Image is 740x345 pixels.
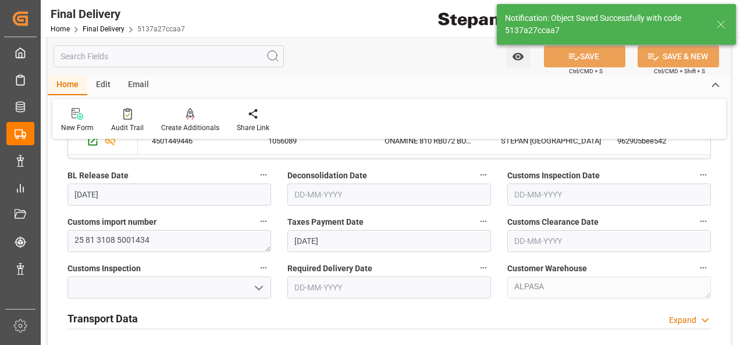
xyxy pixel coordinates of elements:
[48,76,87,95] div: Home
[287,170,367,182] span: Deconsolidation Date
[507,184,711,206] input: DD-MM-YYYY
[256,214,271,229] button: Customs import number
[67,230,271,252] textarea: 25 81 3108 5001434
[51,25,70,33] a: Home
[507,276,711,299] textarea: ALPASA
[67,311,138,326] h2: Transport Data
[67,263,141,275] span: Customs Inspection
[256,167,271,182] button: BL Release Date
[87,76,119,95] div: Edit
[505,12,705,37] div: Notification: Object Saved Successfully with code 5137a27ccaa7
[669,314,696,326] div: Expand
[544,45,625,67] button: SAVE
[51,5,185,23] div: Final Delivery
[250,279,267,297] button: open menu
[161,123,219,133] div: Create Additionals
[287,263,372,275] span: Required Delivery Date
[256,260,271,275] button: Customs Inspection
[438,9,523,29] img: Stepan_Company_logo.svg.png_1713531530.png
[54,45,284,67] input: Search Fields
[638,45,719,67] button: SAVE & NEW
[507,263,587,275] span: Customer Warehouse
[83,25,124,33] a: Final Delivery
[506,45,530,67] button: open menu
[371,127,487,154] div: ONAMINE 810 RB072 BULK
[119,76,158,95] div: Email
[67,184,271,206] input: DD-MM-YYYY
[654,67,705,76] span: Ctrl/CMD + Shift + S
[476,260,491,275] button: Required Delivery Date
[68,127,138,155] div: Press SPACE to select this row.
[61,123,94,133] div: New Form
[287,230,491,252] input: DD-MM-YYYY
[696,260,711,275] button: Customer Warehouse
[696,214,711,229] button: Customs Clearance Date
[254,127,371,154] div: 1056089
[507,216,599,228] span: Customs Clearance Date
[476,167,491,182] button: Deconsolidation Date
[569,67,603,76] span: Ctrl/CMD + S
[603,127,720,154] div: 962905bee542
[507,230,711,252] input: DD-MM-YYYY
[111,123,144,133] div: Audit Trail
[501,128,589,154] div: STEPAN [GEOGRAPHIC_DATA] - [PERSON_NAME]
[507,170,600,182] span: Customs Inspection Date
[287,216,364,228] span: Taxes Payment Date
[67,170,129,182] span: BL Release Date
[287,276,491,299] input: DD-MM-YYYY
[696,167,711,182] button: Customs Inspection Date
[237,123,269,133] div: Share Link
[138,127,254,154] div: 4501449446
[476,214,491,229] button: Taxes Payment Date
[67,216,156,228] span: Customs import number
[287,184,491,206] input: DD-MM-YYYY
